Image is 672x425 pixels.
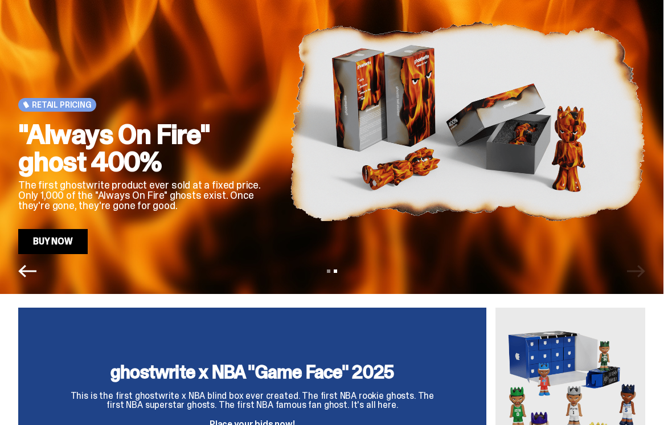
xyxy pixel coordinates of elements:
[18,229,88,254] a: Buy Now
[70,391,435,410] p: This is the first ghostwrite x NBA blind box ever created. The first NBA rookie ghosts. The first...
[70,363,435,381] h3: ghostwrite x NBA "Game Face" 2025
[334,269,337,273] button: View slide 2
[18,180,272,211] p: The first ghostwrite product ever sold at a fixed price. Only 1,000 of the "Always On Fire" ghost...
[18,262,36,280] button: Previous
[18,121,272,175] h2: "Always On Fire" ghost 400%
[327,269,330,273] button: View slide 1
[32,100,92,109] span: Retail Pricing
